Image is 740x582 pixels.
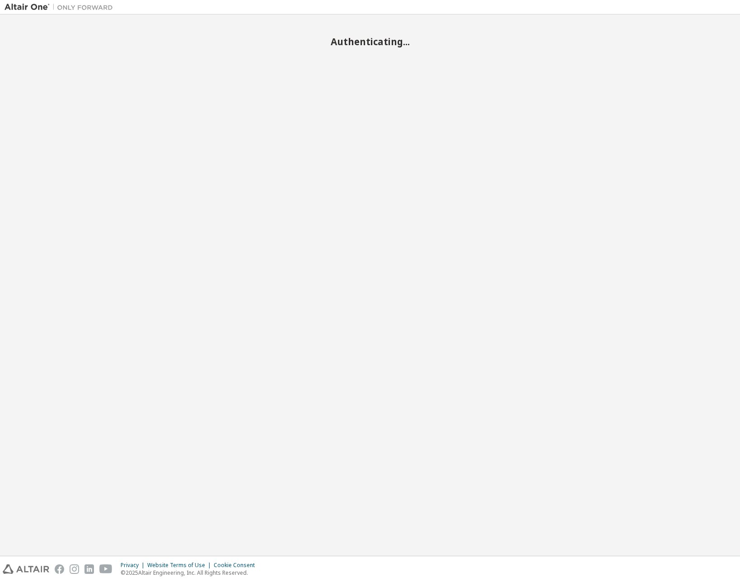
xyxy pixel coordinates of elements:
h2: Authenticating... [5,36,735,47]
img: linkedin.svg [84,564,94,574]
img: facebook.svg [55,564,64,574]
img: altair_logo.svg [3,564,49,574]
div: Website Terms of Use [147,562,214,569]
p: © 2025 Altair Engineering, Inc. All Rights Reserved. [121,569,260,577]
img: youtube.svg [99,564,112,574]
img: instagram.svg [70,564,79,574]
div: Cookie Consent [214,562,260,569]
img: Altair One [5,3,117,12]
div: Privacy [121,562,147,569]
